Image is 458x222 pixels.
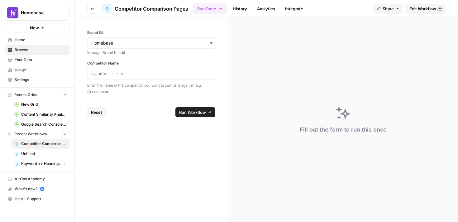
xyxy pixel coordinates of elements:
a: Competitor Comparison Pages [12,139,69,149]
button: Reset [87,107,106,117]
img: Homebase Logo [7,7,18,18]
span: Run Workflow [179,109,206,115]
a: Manage Brand Kits [87,50,215,55]
a: 5 [40,187,44,191]
a: Settings [5,75,69,85]
a: Untitled [12,149,69,159]
span: Competitor Comparison Pages [21,141,67,147]
button: Recent Workflows [5,129,69,139]
span: Recent Workflows [14,131,47,137]
label: Competitor Name [87,60,215,66]
div: What's new? [5,184,69,194]
button: What's new? 5 [5,184,69,194]
a: History [229,4,251,14]
button: Workspace: Homebase [5,5,69,21]
button: Run Once [193,3,227,14]
span: Usage [15,67,67,73]
a: Competitor Comparison Pages [102,4,188,14]
text: 5 [41,187,43,191]
a: Browse [5,45,69,55]
a: Content Similarity Analysis Grid [12,109,69,119]
div: Fill out the form to run this once [300,125,387,134]
span: Reset [91,109,102,115]
span: Help + Support [15,196,67,202]
button: Recent Grids [5,90,69,99]
a: Keyword <> Headings Similarity Score [12,159,69,169]
a: Your Data [5,55,69,65]
a: Usage [5,65,69,75]
a: Integrate [281,4,307,14]
span: Edit Workflow [409,6,436,12]
button: New [5,23,69,32]
a: AirOps Academy [5,174,69,184]
button: Share [373,4,403,14]
button: Run Workflow [175,107,215,117]
label: Brand Kit [87,30,215,36]
span: Recent Grids [14,92,37,98]
a: Home [5,35,69,45]
span: Google Search Console - [URL][DOMAIN_NAME] [21,122,67,127]
a: Google Search Console - [URL][DOMAIN_NAME] [12,119,69,129]
span: Share [383,6,394,12]
input: Homebase [91,40,211,46]
span: Home [15,37,67,43]
a: Edit Workflow [406,4,446,14]
span: Browse [15,47,67,53]
span: Homebase [21,10,59,16]
span: Content Similarity Analysis Grid [21,112,67,117]
span: Settings [15,77,67,83]
span: New Grid [21,102,67,107]
button: Help + Support [5,194,69,204]
p: Enter the name of the competitor you want to compare against (e.g., Connecteam) [87,82,215,94]
span: New [30,25,39,31]
a: New Grid [12,99,69,109]
span: AirOps Academy [15,176,67,182]
a: Analytics [253,4,279,14]
span: Your Data [15,57,67,63]
span: Competitor Comparison Pages [115,5,188,12]
span: Untitled [21,151,67,157]
span: Keyword <> Headings Similarity Score [21,161,67,166]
